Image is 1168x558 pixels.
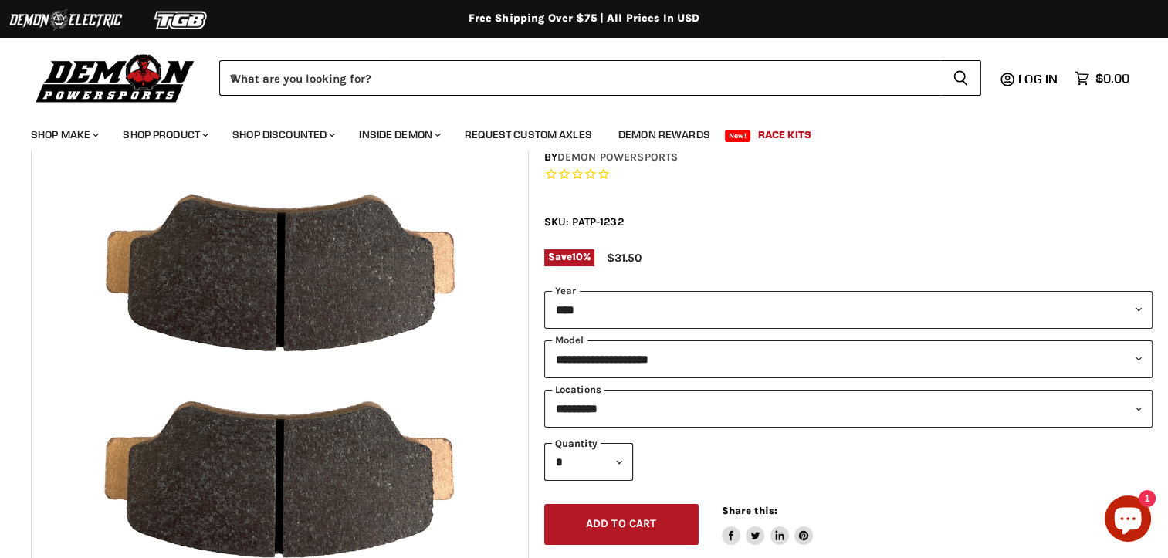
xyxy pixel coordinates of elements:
span: Log in [1018,71,1058,86]
span: New! [725,130,751,142]
inbox-online-store-chat: Shopify online store chat [1100,495,1156,546]
a: Shop Make [19,119,108,150]
a: Demon Rewards [607,119,722,150]
select: year [544,291,1153,329]
div: SKU: PATP-1232 [544,214,1153,230]
span: 10 [572,251,583,262]
span: Rated 0.0 out of 5 stars 0 reviews [544,167,1153,183]
span: $0.00 [1095,71,1129,86]
span: Add to cart [586,517,657,530]
a: Request Custom Axles [453,119,604,150]
select: Quantity [544,443,633,481]
img: TGB Logo 2 [124,5,239,35]
button: Add to cart [544,504,699,545]
span: Share this: [722,505,777,516]
a: Demon Powersports [557,150,678,164]
img: Demon Powersports [31,50,200,105]
span: $31.50 [606,251,641,265]
img: Demon Electric Logo 2 [8,5,124,35]
a: Log in [1011,72,1067,86]
ul: Main menu [19,113,1126,150]
a: Race Kits [747,119,823,150]
aside: Share this: [722,504,814,545]
select: modal-name [544,340,1153,378]
input: When autocomplete results are available use up and down arrows to review and enter to select [219,60,940,96]
span: Save % [544,249,595,266]
a: Inside Demon [347,119,450,150]
form: Product [219,60,981,96]
a: Shop Discounted [221,119,344,150]
select: keys [544,390,1153,428]
button: Search [940,60,981,96]
a: Shop Product [111,119,218,150]
div: by [544,149,1153,166]
a: $0.00 [1067,67,1137,90]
